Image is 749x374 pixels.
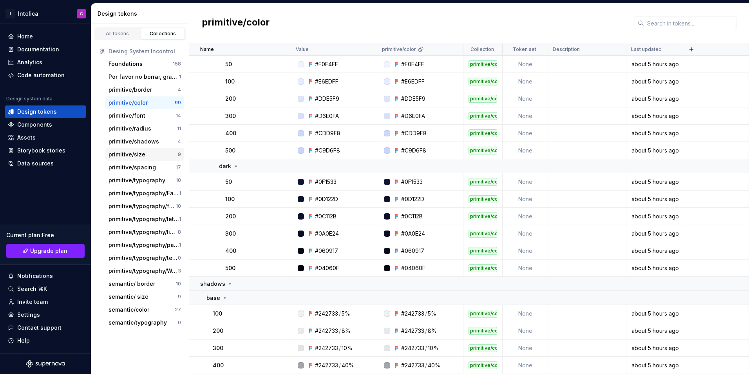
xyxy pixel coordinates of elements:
[401,230,425,238] div: #0A0E24
[5,56,86,69] a: Analytics
[109,151,145,158] div: primitive/size
[179,216,181,222] div: 1
[18,10,38,18] div: Intelica
[644,16,736,30] input: Search in tokens...
[296,46,309,53] p: Value
[627,230,680,238] div: about 5 hours ago
[109,202,176,210] div: primitive/typography/fontSize
[109,163,156,171] div: primitive/spacing
[428,310,436,318] div: 5%
[5,296,86,308] a: Invite team
[469,195,497,203] div: primitive/color
[627,361,680,369] div: about 5 hours ago
[503,73,548,90] td: None
[179,242,181,248] div: 1
[627,178,680,186] div: about 5 hours ago
[105,174,184,187] button: primitive/typography10
[401,344,424,352] div: #242733
[428,344,439,352] div: 10%
[143,31,183,37] div: Collections
[503,322,548,340] td: None
[503,208,548,225] td: None
[503,173,548,191] td: None
[105,252,184,264] button: primitive/typography/textDecoration0
[315,310,338,318] div: #242733
[469,95,497,103] div: primitive/color
[178,87,181,93] div: 4
[105,278,184,290] button: semantic/ border10
[109,319,167,327] div: semantic/typography
[109,241,179,249] div: primitive/typography/paragraphSpacing
[342,344,353,352] div: 10%
[17,147,65,154] div: Storybook stories
[469,60,497,68] div: primitive/color
[178,268,181,274] div: 3
[105,122,184,135] a: primitive/radius11
[315,178,337,186] div: #0F1533
[339,327,341,335] div: /
[98,31,137,37] div: All tokens
[425,361,427,369] div: /
[6,96,52,102] div: Design system data
[176,164,181,171] div: 17
[105,213,184,225] a: primitive/typography/letterSpacing1
[627,147,680,154] div: about 5 hours ago
[631,46,662,53] p: Last updated
[401,112,425,120] div: #D6E0FA
[401,78,425,85] div: #E6EDFF
[315,60,338,68] div: #F0F4FF
[627,310,680,318] div: about 5 hours ago
[105,148,184,161] button: primitive/size9
[175,100,181,106] div: 99
[401,247,424,255] div: #060917
[5,270,86,282] button: Notifications
[315,247,338,255] div: #060917
[105,109,184,122] a: primitive/font14
[382,46,416,53] p: primitive/color
[173,61,181,67] div: 158
[109,215,179,223] div: primitive/typography/letterSpacing
[469,361,497,369] div: primitive/color
[401,264,425,272] div: #04060F
[342,327,351,335] div: 8%
[178,138,181,145] div: 4
[105,161,184,174] button: primitive/spacing17
[213,327,223,335] p: 200
[109,189,179,197] div: primitive/typography/Family
[176,177,181,183] div: 10
[105,200,184,212] button: primitive/typography/fontSize10
[469,264,497,272] div: primitive/color
[503,340,548,357] td: None
[26,360,65,368] svg: Supernova Logo
[503,225,548,242] td: None
[225,78,235,85] p: 100
[178,151,181,158] div: 9
[109,267,178,275] div: primitive/typography/Weight
[17,121,52,129] div: Components
[469,212,497,220] div: primitive/color
[176,281,181,287] div: 10
[200,280,225,288] p: shadows
[225,95,236,103] p: 200
[178,255,181,261] div: 0
[503,357,548,374] td: None
[627,344,680,352] div: about 5 hours ago
[469,178,497,186] div: primitive/color
[105,96,184,109] button: primitive/color99
[6,231,85,239] div: Current plan : Free
[503,305,548,322] td: None
[17,311,40,319] div: Settings
[469,310,497,318] div: primitive/color
[176,203,181,209] div: 10
[30,247,67,255] span: Upgrade plan
[5,118,86,131] a: Components
[109,60,143,68] div: Foundations
[178,294,181,300] div: 9
[342,361,354,369] div: 40%
[401,195,424,203] div: #0D122D
[627,60,680,68] div: about 5 hours ago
